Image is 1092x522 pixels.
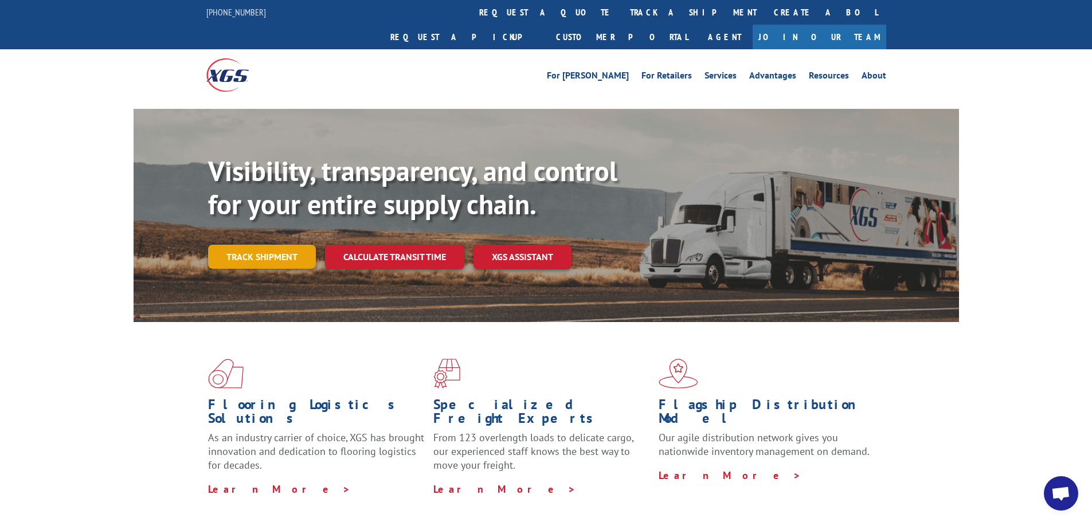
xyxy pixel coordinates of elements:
[208,359,244,388] img: xgs-icon-total-supply-chain-intelligence-red
[206,6,266,18] a: [PHONE_NUMBER]
[659,431,870,458] span: Our agile distribution network gives you nationwide inventory management on demand.
[382,25,547,49] a: Request a pickup
[659,469,801,482] a: Learn More >
[1044,476,1078,511] a: Open chat
[547,25,696,49] a: Customer Portal
[659,359,698,388] img: xgs-icon-flagship-distribution-model-red
[208,153,617,222] b: Visibility, transparency, and control for your entire supply chain.
[641,71,692,84] a: For Retailers
[473,245,572,269] a: XGS ASSISTANT
[704,71,737,84] a: Services
[433,398,650,431] h1: Specialized Freight Experts
[208,431,424,472] span: As an industry carrier of choice, XGS has brought innovation and dedication to flooring logistics...
[659,398,875,431] h1: Flagship Distribution Model
[208,482,351,496] a: Learn More >
[862,71,886,84] a: About
[208,398,425,431] h1: Flooring Logistics Solutions
[749,71,796,84] a: Advantages
[325,245,464,269] a: Calculate transit time
[433,359,460,388] img: xgs-icon-focused-on-flooring-red
[433,482,576,496] a: Learn More >
[753,25,886,49] a: Join Our Team
[696,25,753,49] a: Agent
[208,245,316,269] a: Track shipment
[433,431,650,482] p: From 123 overlength loads to delicate cargo, our experienced staff knows the best way to move you...
[547,71,629,84] a: For [PERSON_NAME]
[809,71,849,84] a: Resources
